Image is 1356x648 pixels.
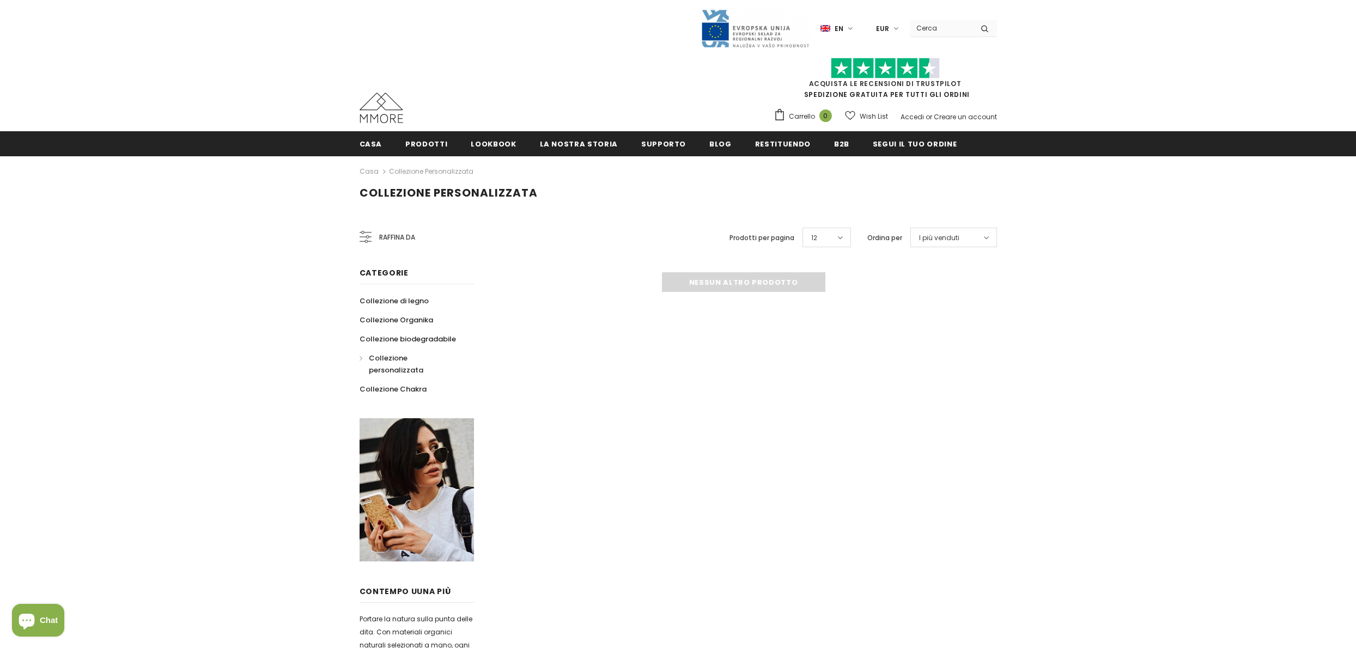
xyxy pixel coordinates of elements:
a: Acquista le recensioni di TrustPilot [809,79,962,88]
span: Blog [709,139,732,149]
span: Collezione Organika [360,315,433,325]
label: Prodotti per pagina [729,233,794,243]
span: Collezione Chakra [360,384,427,394]
span: Collezione biodegradabile [360,334,456,344]
a: Collezione biodegradabile [360,329,456,349]
span: Prodotti [405,139,447,149]
a: Carrello 0 [774,108,837,125]
a: Collezione personalizzata [360,349,462,380]
a: Segui il tuo ordine [873,131,957,156]
span: Segui il tuo ordine [873,139,957,149]
span: EUR [876,23,889,34]
span: Collezione personalizzata [369,353,423,375]
a: La nostra storia [540,131,618,156]
img: i-lang-1.png [820,24,830,33]
span: B2B [834,139,849,149]
span: 12 [811,233,817,243]
a: Collezione Organika [360,310,433,329]
span: en [835,23,843,34]
span: Casa [360,139,382,149]
input: Search Site [910,20,972,36]
a: Prodotti [405,131,447,156]
span: Categorie [360,267,409,278]
span: supporto [641,139,686,149]
a: Wish List [845,107,888,126]
span: Lookbook [471,139,516,149]
a: Collezione di legno [360,291,429,310]
a: supporto [641,131,686,156]
span: SPEDIZIONE GRATUITA PER TUTTI GLI ORDINI [774,63,997,99]
a: Casa [360,165,379,178]
a: Javni Razpis [701,23,810,33]
a: B2B [834,131,849,156]
a: Casa [360,131,382,156]
span: Raffina da [379,231,415,243]
a: Creare un account [934,112,997,121]
span: or [926,112,932,121]
span: Collezione di legno [360,296,429,306]
a: Collezione personalizzata [389,167,473,176]
span: La nostra storia [540,139,618,149]
label: Ordina per [867,233,902,243]
a: Collezione Chakra [360,380,427,399]
span: Collezione personalizzata [360,185,538,200]
img: Casi MMORE [360,93,403,123]
img: Javni Razpis [701,9,810,48]
a: Accedi [901,112,924,121]
span: Wish List [860,111,888,122]
inbox-online-store-chat: Shopify online store chat [9,604,68,639]
span: 0 [819,109,832,122]
span: Restituendo [755,139,811,149]
a: Blog [709,131,732,156]
span: Carrello [789,111,815,122]
img: Fidati di Pilot Stars [831,58,940,79]
a: Lookbook [471,131,516,156]
span: contempo uUna più [360,586,451,597]
a: Restituendo [755,131,811,156]
span: I più venduti [919,233,959,243]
